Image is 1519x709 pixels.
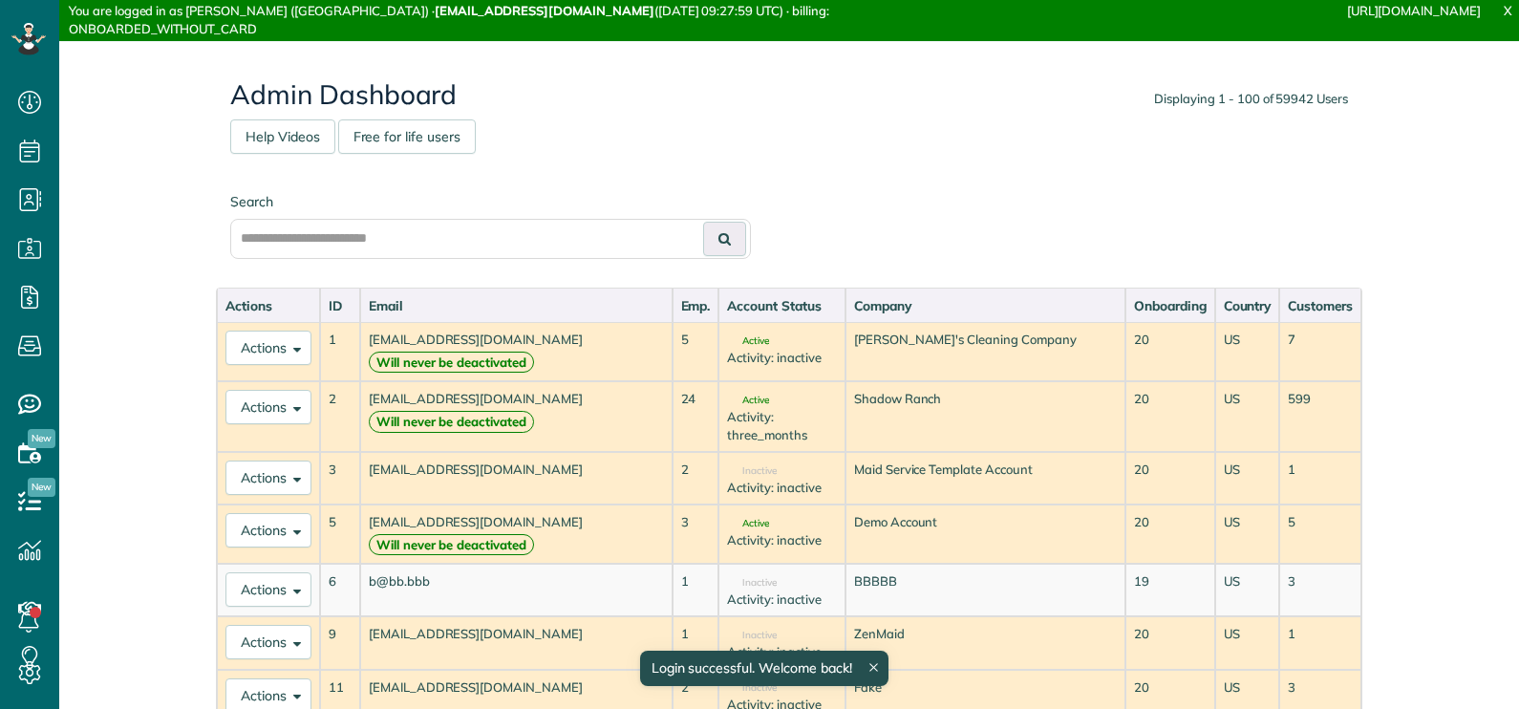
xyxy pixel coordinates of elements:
td: 20 [1125,616,1215,669]
td: b@bb.bbb [360,564,673,616]
td: 599 [1279,381,1361,452]
strong: Will never be deactivated [369,534,534,556]
td: 1 [673,616,719,669]
td: 20 [1125,505,1215,564]
button: Actions [225,331,311,365]
span: Inactive [727,466,777,476]
td: 1 [1279,616,1361,669]
td: [EMAIL_ADDRESS][DOMAIN_NAME] [360,381,673,452]
div: Activity: inactive [727,479,836,497]
div: Customers [1288,296,1353,315]
td: 3 [673,505,719,564]
div: Login successful. Welcome back! [639,651,888,686]
a: Free for life users [338,119,476,154]
td: 3 [320,452,360,505]
span: Active [727,336,769,346]
div: Account Status [727,296,836,315]
div: ID [329,296,352,315]
span: Inactive [727,683,777,693]
td: 20 [1125,381,1215,452]
div: Email [369,296,664,315]
td: 19 [1125,564,1215,616]
button: Actions [225,390,311,424]
td: 1 [673,564,719,616]
td: [EMAIL_ADDRESS][DOMAIN_NAME] [360,616,673,669]
button: Actions [225,572,311,607]
td: 20 [1125,322,1215,381]
td: US [1215,505,1280,564]
td: 1 [320,322,360,381]
button: Actions [225,461,311,495]
span: Active [727,519,769,528]
span: Inactive [727,578,777,588]
div: Actions [225,296,311,315]
td: [PERSON_NAME]'s Cleaning Company [845,322,1125,381]
span: New [28,429,55,448]
td: US [1215,564,1280,616]
div: Activity: inactive [727,643,836,661]
button: Actions [225,625,311,659]
td: Maid Service Template Account [845,452,1125,505]
div: Displaying 1 - 100 of 59942 Users [1154,90,1348,108]
div: Activity: inactive [727,349,836,367]
div: Activity: inactive [727,591,836,609]
td: 1 [1279,452,1361,505]
div: Activity: three_months [727,408,836,443]
td: US [1215,452,1280,505]
td: ZenMaid [845,616,1125,669]
td: [EMAIL_ADDRESS][DOMAIN_NAME] [360,322,673,381]
strong: Will never be deactivated [369,411,534,433]
td: 5 [673,322,719,381]
td: 5 [1279,505,1361,564]
span: New [28,478,55,497]
td: 2 [673,452,719,505]
strong: [EMAIL_ADDRESS][DOMAIN_NAME] [435,3,654,18]
h2: Admin Dashboard [230,80,1348,110]
span: Active [727,396,769,405]
div: Company [854,296,1117,315]
div: Country [1224,296,1272,315]
div: Onboarding [1134,296,1207,315]
td: Demo Account [845,505,1125,564]
td: BBBBB [845,564,1125,616]
td: 24 [673,381,719,452]
td: 7 [1279,322,1361,381]
td: [EMAIL_ADDRESS][DOMAIN_NAME] [360,505,673,564]
td: 6 [320,564,360,616]
button: Actions [225,513,311,548]
td: 2 [320,381,360,452]
td: 3 [1279,564,1361,616]
td: 9 [320,616,360,669]
td: US [1215,381,1280,452]
div: Activity: inactive [727,531,836,549]
td: Shadow Ranch [845,381,1125,452]
td: 5 [320,505,360,564]
td: US [1215,322,1280,381]
td: 20 [1125,452,1215,505]
label: Search [230,192,751,211]
a: Help Videos [230,119,335,154]
td: [EMAIL_ADDRESS][DOMAIN_NAME] [360,452,673,505]
td: US [1215,616,1280,669]
span: Inactive [727,631,777,640]
strong: Will never be deactivated [369,352,534,374]
a: [URL][DOMAIN_NAME] [1347,3,1481,18]
div: Emp. [681,296,711,315]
